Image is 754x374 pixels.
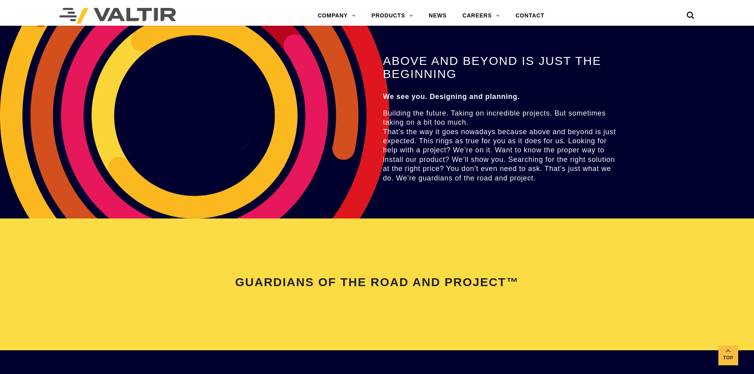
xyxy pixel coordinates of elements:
a: PRODUCTS [364,8,421,24]
a: COMPANY [310,8,364,24]
a: Top [718,346,738,365]
a: CONTACT [507,8,552,24]
a: CAREERS [455,8,508,24]
span: Building the future. Taking on incredible projects. But sometimes taking on a bit too much. That’... [383,109,616,182]
img: Valtir [59,8,176,24]
h2: ABOVE AND BEYOND IS JUST THE BEGINNING [383,54,623,80]
span: Top [718,353,738,363]
a: NEWS [421,8,454,24]
strong: We see you. Designing and planning. [383,93,520,101]
span: GUARDIANS OF THE ROAD AND PROJECT™ [235,275,519,289]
